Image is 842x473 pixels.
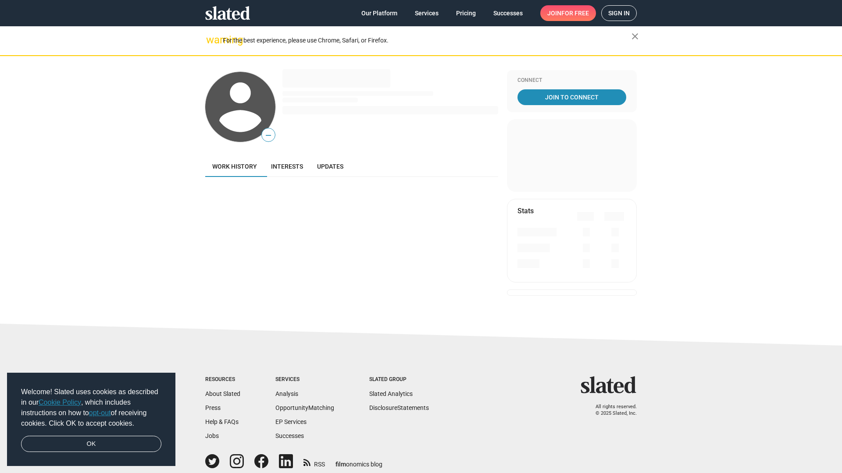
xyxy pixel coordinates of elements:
[205,404,221,411] a: Press
[275,432,304,439] a: Successes
[486,5,530,21] a: Successes
[39,399,81,406] a: Cookie Policy
[540,5,596,21] a: Joinfor free
[205,376,240,383] div: Resources
[275,376,334,383] div: Services
[519,89,624,105] span: Join To Connect
[89,409,111,417] a: opt-out
[262,130,275,141] span: —
[7,373,175,466] div: cookieconsent
[21,387,161,429] span: Welcome! Slated uses cookies as described in our , which includes instructions on how to of recei...
[415,5,439,21] span: Services
[335,453,382,469] a: filmonomics blog
[205,432,219,439] a: Jobs
[630,31,640,42] mat-icon: close
[517,89,626,105] a: Join To Connect
[517,206,534,215] mat-card-title: Stats
[205,390,240,397] a: About Slated
[275,418,307,425] a: EP Services
[317,163,343,170] span: Updates
[493,5,523,21] span: Successes
[601,5,637,21] a: Sign in
[369,376,429,383] div: Slated Group
[271,163,303,170] span: Interests
[586,404,637,417] p: All rights reserved. © 2025 Slated, Inc.
[456,5,476,21] span: Pricing
[408,5,446,21] a: Services
[369,404,429,411] a: DisclosureStatements
[354,5,404,21] a: Our Platform
[361,5,397,21] span: Our Platform
[608,6,630,21] span: Sign in
[310,156,350,177] a: Updates
[547,5,589,21] span: Join
[449,5,483,21] a: Pricing
[517,77,626,84] div: Connect
[275,404,334,411] a: OpportunityMatching
[369,390,413,397] a: Slated Analytics
[205,156,264,177] a: Work history
[223,35,631,46] div: For the best experience, please use Chrome, Safari, or Firefox.
[206,35,217,45] mat-icon: warning
[212,163,257,170] span: Work history
[275,390,298,397] a: Analysis
[303,455,325,469] a: RSS
[21,436,161,452] a: dismiss cookie message
[561,5,589,21] span: for free
[264,156,310,177] a: Interests
[205,418,239,425] a: Help & FAQs
[335,461,346,468] span: film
